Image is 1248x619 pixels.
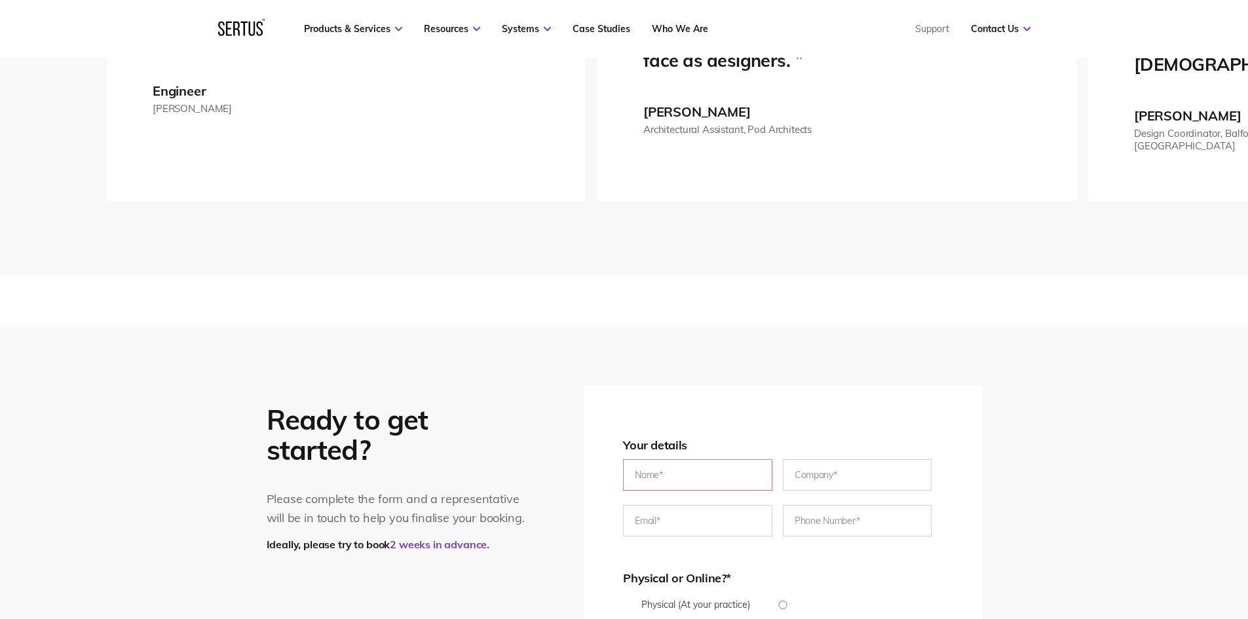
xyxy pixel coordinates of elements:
[267,490,532,528] p: Please complete the form and a representative will be in touch to help you finalise your booking.
[643,103,750,120] div: [PERSON_NAME]
[652,23,708,35] a: Who We Are
[304,23,402,35] a: Products & Services
[915,23,949,35] a: Support
[573,23,630,35] a: Case Studies
[153,102,232,115] div: [PERSON_NAME]
[783,505,932,536] input: Phone Number*
[424,23,480,35] a: Resources
[153,83,206,99] div: Engineer
[267,538,532,551] div: Ideally, please try to book
[623,571,942,586] h2: Physical or Online?*
[641,599,750,610] span: Physical (At your practice)
[1134,107,1241,124] div: [PERSON_NAME]
[971,23,1031,35] a: Contact Us
[643,123,812,136] div: Architectural Assistant, Pod Architects
[623,459,772,491] input: Name*
[502,23,551,35] a: Systems
[783,459,932,491] input: Company*
[390,538,489,551] span: 2 weeks in advance.
[623,438,942,453] h2: Your details
[1012,467,1248,619] iframe: Chat Widget
[267,405,532,465] div: Ready to get started?
[623,601,942,609] input: Physical (At your practice)
[623,505,772,536] input: Email*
